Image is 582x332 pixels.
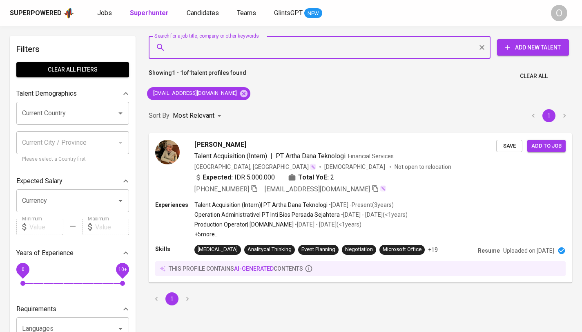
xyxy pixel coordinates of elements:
[149,111,169,121] p: Sort By
[173,111,214,121] p: Most Relevant
[187,9,219,17] span: Candidates
[476,42,488,53] button: Clear
[21,267,24,272] span: 0
[301,246,335,253] div: Event Planning
[63,7,74,19] img: app logo
[340,211,408,219] p: • [DATE] - [DATE] ( <1 years )
[248,246,292,253] div: Analitycal Thinking
[97,8,114,18] a: Jobs
[503,247,554,255] p: Uploaded on [DATE]
[149,69,246,84] p: Showing of talent profiles found
[234,265,274,272] span: AI-generated
[504,43,562,53] span: Add New Talent
[173,108,224,123] div: Most Relevant
[149,133,572,283] a: [PERSON_NAME]Talent Acquisition (Intern)|PT Artha Dana TeknologiFinancial Services[GEOGRAPHIC_DAT...
[531,141,562,151] span: Add to job
[328,201,394,209] p: • [DATE] - Present ( 3 years )
[194,173,275,182] div: IDR 5.000.000
[147,87,250,100] div: [EMAIL_ADDRESS][DOMAIN_NAME]
[294,220,361,229] p: • [DATE] - [DATE] ( <1 years )
[194,220,294,229] p: Production Operator | [DOMAIN_NAME]
[16,173,129,189] div: Expected Salary
[478,247,500,255] p: Resume
[95,219,129,235] input: Value
[194,211,340,219] p: Operation Administrative | PT Inti Bios Persada Sejahtera
[22,155,123,164] p: Please select a Country first
[520,71,548,81] span: Clear All
[155,245,194,253] p: Skills
[16,248,74,258] p: Years of Experience
[130,8,170,18] a: Superhunter
[155,140,180,164] img: 351e488a223871af737e94e8d81ee5fc.jpg
[194,230,408,238] p: +5 more ...
[274,8,322,18] a: GlintsGPT NEW
[165,292,178,305] button: page 1
[172,70,183,76] b: 1 - 1
[194,185,249,193] span: [PHONE_NUMBER]
[265,185,370,193] span: [EMAIL_ADDRESS][DOMAIN_NAME]
[395,163,451,171] p: Not open to relocation
[345,246,373,253] div: Negotiation
[237,8,258,18] a: Teams
[304,9,322,18] span: NEW
[517,69,551,84] button: Clear All
[270,151,272,161] span: |
[527,140,566,153] button: Add to job
[16,245,129,261] div: Years of Experience
[194,163,316,171] div: [GEOGRAPHIC_DATA], [GEOGRAPHIC_DATA]
[16,301,129,317] div: Requirements
[551,5,567,21] div: O
[194,201,328,209] p: Talent Acquisition (Intern) | PT Artha Dana Teknologi
[147,90,242,97] span: [EMAIL_ADDRESS][DOMAIN_NAME]
[16,89,77,99] p: Talent Demographics
[169,265,303,273] p: this profile contains contents
[10,9,62,18] div: Superpowered
[97,9,112,17] span: Jobs
[16,85,129,102] div: Talent Demographics
[29,219,63,235] input: Value
[310,164,316,170] img: magic_wand.svg
[330,173,334,182] span: 2
[194,140,246,150] span: [PERSON_NAME]
[16,62,129,77] button: Clear All filters
[526,109,572,122] nav: pagination navigation
[348,153,394,159] span: Financial Services
[542,109,555,122] button: page 1
[16,304,56,314] p: Requirements
[237,9,256,17] span: Teams
[497,39,569,56] button: Add New Talent
[274,9,303,17] span: GlintsGPT
[16,43,129,56] h6: Filters
[10,7,74,19] a: Superpoweredapp logo
[115,195,126,206] button: Open
[500,141,518,151] span: Save
[276,152,346,160] span: PT Artha Dana Teknologi
[115,108,126,119] button: Open
[496,140,522,153] button: Save
[189,70,192,76] b: 1
[324,163,386,171] span: [DEMOGRAPHIC_DATA]
[118,267,127,272] span: 10+
[194,152,267,160] span: Talent Acquisition (Intern)
[198,246,238,253] div: [MEDICAL_DATA]
[130,9,169,17] b: Superhunter
[380,185,386,192] img: magic_wand.svg
[203,173,233,182] b: Expected:
[16,176,62,186] p: Expected Salary
[23,65,123,75] span: Clear All filters
[149,292,195,305] nav: pagination navigation
[428,246,438,254] p: +19
[155,201,194,209] p: Experiences
[187,8,221,18] a: Candidates
[383,246,421,253] div: Microsoft Office
[298,173,329,182] b: Total YoE:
